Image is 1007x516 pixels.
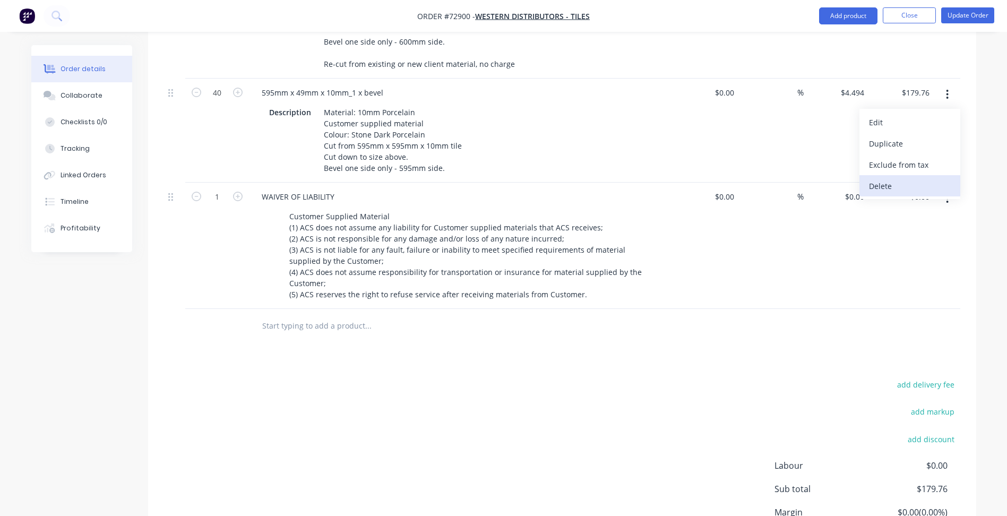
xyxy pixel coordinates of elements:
[19,8,35,24] img: Factory
[61,91,102,100] div: Collaborate
[61,144,90,153] div: Tracking
[31,82,132,109] button: Collaborate
[869,115,951,130] div: Edit
[31,215,132,242] button: Profitability
[320,105,466,176] div: Material: 10mm Porcelain Customer supplied material Colour: Stone Dark Porcelain Cut from 595mm x...
[941,7,994,23] button: Update Order
[869,157,951,173] div: Exclude from tax
[31,188,132,215] button: Timeline
[774,483,869,495] span: Sub total
[31,109,132,135] button: Checklists 0/0
[61,64,106,74] div: Order details
[869,136,951,151] div: Duplicate
[902,432,960,446] button: add discount
[31,56,132,82] button: Order details
[61,197,89,207] div: Timeline
[774,459,869,472] span: Labour
[265,105,315,120] div: Description
[819,7,877,24] button: Add product
[253,85,392,100] div: 595mm x 49mm x 10mm_1 x bevel
[868,483,947,495] span: $179.76
[797,87,804,99] span: %
[253,189,343,204] div: WAIVER OF LIABILITY
[61,117,107,127] div: Checklists 0/0
[285,209,653,302] div: Customer Supplied Material (1) ACS does not assume any liability for Customer supplied materials ...
[906,405,960,419] button: add markup
[262,315,474,337] input: Start typing to add a product...
[892,377,960,392] button: add delivery fee
[417,11,475,21] span: Order #72900 -
[31,162,132,188] button: Linked Orders
[61,170,106,180] div: Linked Orders
[31,135,132,162] button: Tracking
[868,459,947,472] span: $0.00
[869,178,951,194] div: Delete
[883,7,936,23] button: Close
[475,11,590,21] a: Western Distributors - Tiles
[61,223,100,233] div: Profitability
[797,191,804,203] span: %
